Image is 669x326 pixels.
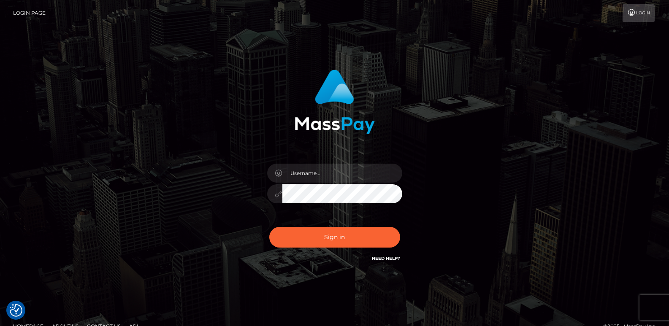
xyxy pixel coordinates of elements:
img: Revisit consent button [10,304,22,317]
a: Need Help? [372,256,400,261]
a: Login Page [13,4,46,22]
button: Sign in [269,227,400,248]
img: MassPay Login [295,70,375,134]
button: Consent Preferences [10,304,22,317]
a: Login [623,4,655,22]
input: Username... [282,164,402,183]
